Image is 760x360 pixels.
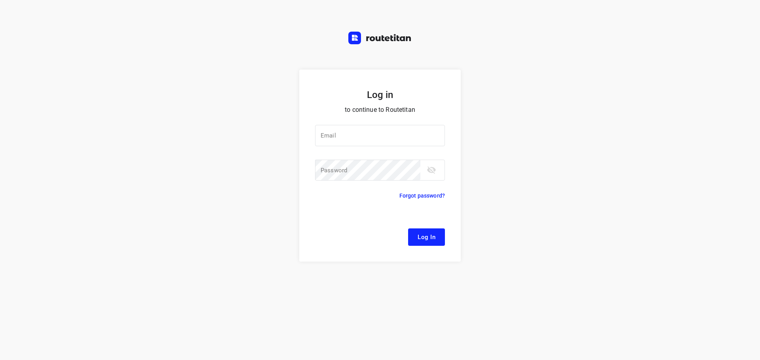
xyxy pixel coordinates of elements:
[348,32,412,44] img: Routetitan
[408,228,445,246] button: Log In
[424,162,439,178] button: toggle password visibility
[399,191,445,200] p: Forgot password?
[418,232,435,242] span: Log In
[315,89,445,101] h5: Log in
[315,104,445,115] p: to continue to Routetitan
